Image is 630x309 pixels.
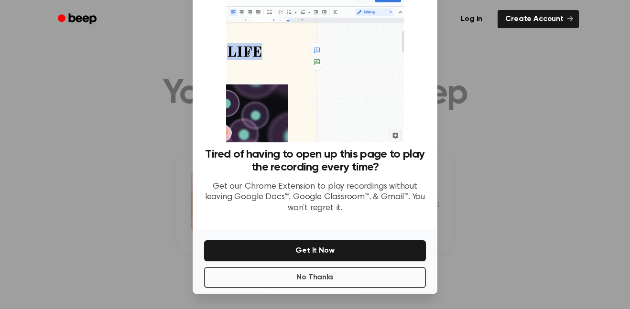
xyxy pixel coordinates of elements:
h3: Tired of having to open up this page to play the recording every time? [204,148,426,174]
a: Log in [451,8,492,30]
button: Get It Now [204,240,426,261]
p: Get our Chrome Extension to play recordings without leaving Google Docs™, Google Classroom™, & Gm... [204,181,426,214]
a: Beep [51,10,105,29]
button: No Thanks [204,267,426,288]
a: Create Account [498,10,579,28]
